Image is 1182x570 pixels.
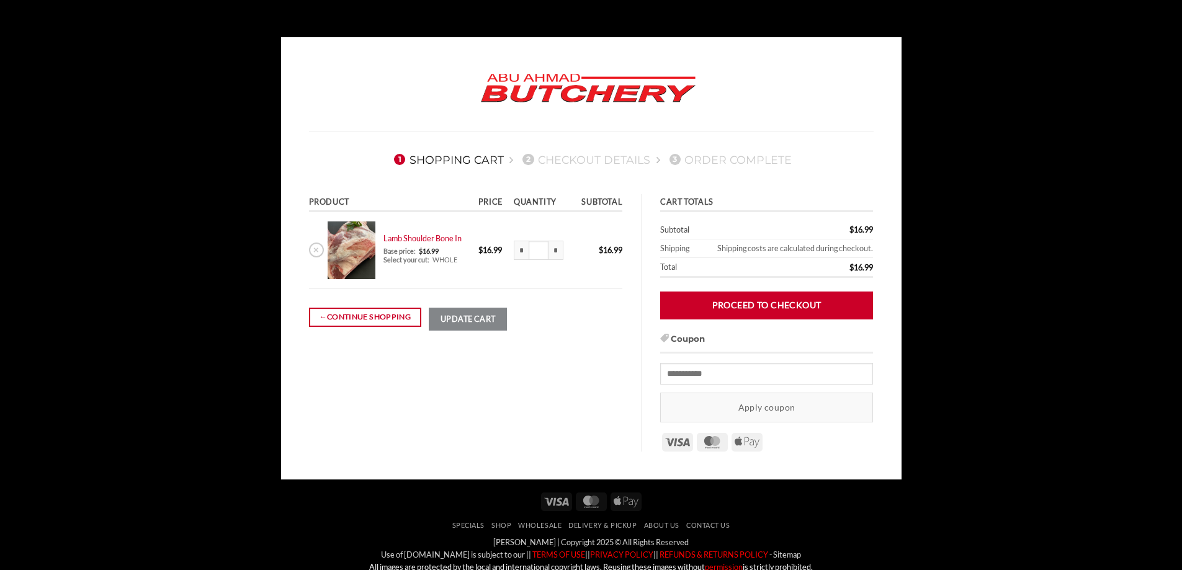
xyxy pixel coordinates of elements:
span: 16.99 [419,247,439,255]
td: Shipping costs are calculated during checkout. [697,239,873,258]
a: 2Checkout details [519,153,650,166]
th: Quantity [510,194,573,212]
th: Product [309,194,475,212]
a: Wholesale [518,521,562,529]
a: Sitemap [773,550,801,559]
font: TERMS OF USE [532,550,585,559]
span: 2 [522,154,534,165]
a: SHOP [491,521,511,529]
a: Lamb Shoulder Bone In [383,233,462,243]
span: 1 [394,154,405,165]
dt: Select your cut: [383,256,429,264]
th: Subtotal [573,194,622,212]
a: Remove Lamb Shoulder Bone In from cart [309,243,324,257]
a: REFUNDS & RETURNS POLICY [658,550,768,559]
button: Apply coupon [660,393,873,422]
th: Subtotal [660,221,776,239]
img: Cart [328,221,375,279]
a: PRIVACY POLICY [590,550,653,559]
dt: Base price: [383,247,416,256]
a: Continue shopping [309,308,421,327]
bdi: 16.99 [599,245,622,255]
bdi: 16.99 [478,245,502,255]
a: 1Shopping Cart [390,153,504,166]
bdi: 16.99 [849,225,873,234]
th: Price [474,194,509,212]
span: $ [478,245,483,255]
font: REFUNDS & RETURNS POLICY [660,550,768,559]
span: $ [419,247,423,255]
span: $ [599,245,603,255]
a: Specials [452,521,485,529]
div: Payment icons [660,431,764,452]
th: Shipping [660,239,697,258]
span: $ [849,225,854,234]
bdi: 16.99 [849,262,873,272]
div: Payment icons [539,491,643,511]
a: About Us [644,521,679,529]
nav: Checkout steps [309,143,874,176]
h3: Coupon [660,332,873,354]
span: $ [849,262,854,272]
a: - [769,550,772,559]
a: TERMS OF USE [531,550,585,559]
a: Contact Us [686,521,730,529]
button: Update cart [429,308,507,331]
th: Cart totals [660,194,873,212]
th: Total [660,258,776,278]
img: Abu Ahmad Butchery [470,65,706,112]
a: Proceed to checkout [660,292,873,319]
a: Delivery & Pickup [568,521,637,529]
span: ← [319,311,327,323]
